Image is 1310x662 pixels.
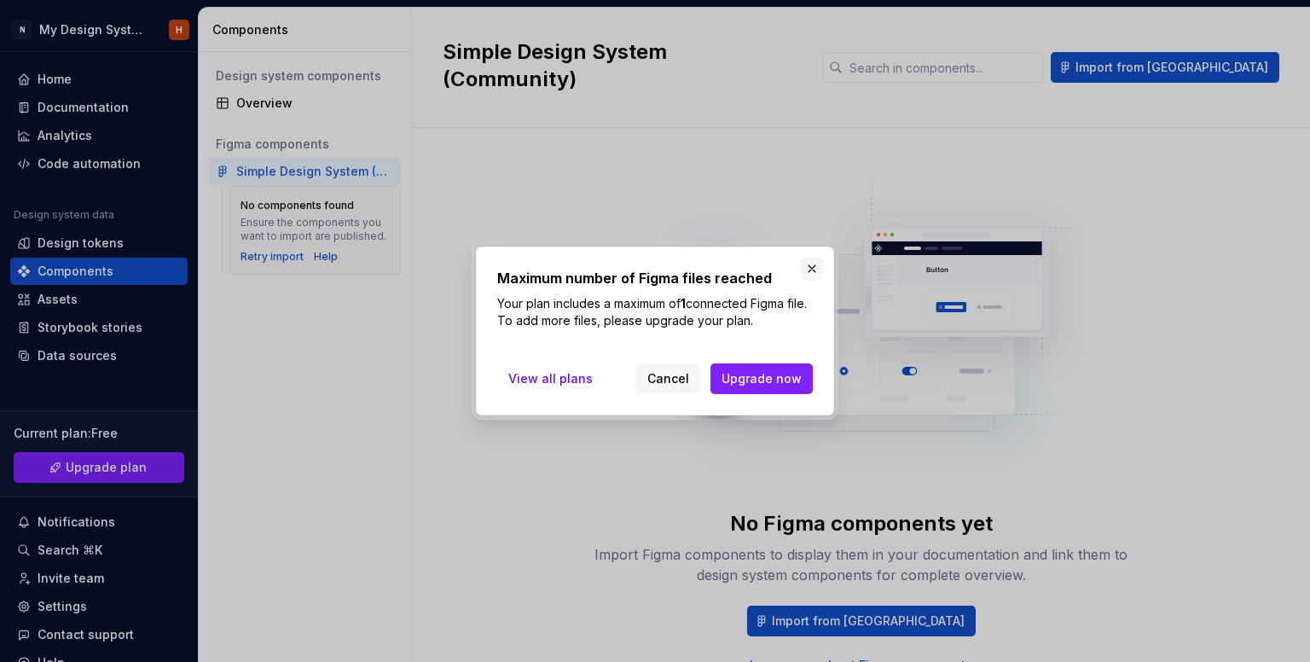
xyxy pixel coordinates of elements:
button: Cancel [636,363,700,394]
span: Upgrade now [722,370,802,387]
button: Upgrade now [710,363,813,394]
a: View all plans [497,363,604,394]
span: Cancel [647,370,689,387]
h2: Maximum number of Figma files reached [497,268,813,288]
span: View all plans [508,370,593,387]
p: Your plan includes a maximum of connected Figma file. To add more files, please upgrade your plan. [497,295,813,329]
b: 1 [681,296,686,311]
